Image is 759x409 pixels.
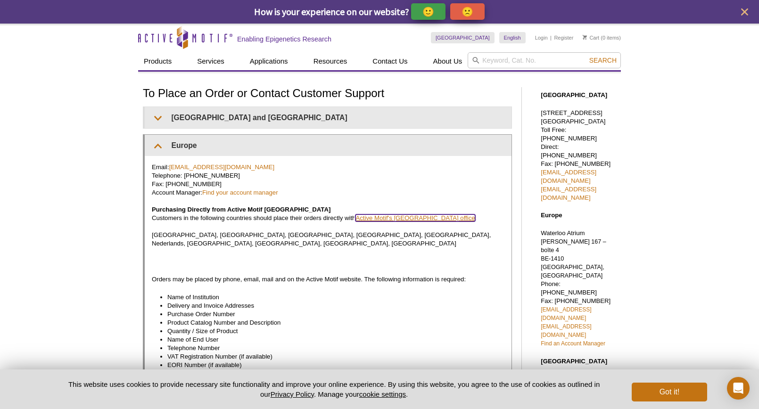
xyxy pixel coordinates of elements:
[541,91,607,98] strong: [GEOGRAPHIC_DATA]
[143,87,512,101] h1: To Place an Order or Contact Customer Support
[541,169,596,184] a: [EMAIL_ADDRESS][DOMAIN_NAME]
[541,186,596,201] a: [EMAIL_ADDRESS][DOMAIN_NAME]
[583,34,599,41] a: Cart
[541,229,616,348] p: Waterloo Atrium Phone: [PHONE_NUMBER] Fax: [PHONE_NUMBER]
[271,390,314,398] a: Privacy Policy
[202,189,278,196] a: Find your account manager
[138,52,177,70] a: Products
[145,107,511,128] summary: [GEOGRAPHIC_DATA] and [GEOGRAPHIC_DATA]
[308,52,353,70] a: Resources
[355,214,475,221] a: Active Motif's [GEOGRAPHIC_DATA] office
[167,361,495,369] li: EORI Number (if available)
[167,319,495,327] li: Product Catalog Number and Description
[431,32,495,43] a: [GEOGRAPHIC_DATA]
[468,52,621,68] input: Keyword, Cat. No.
[586,56,619,65] button: Search
[541,306,591,321] a: [EMAIL_ADDRESS][DOMAIN_NAME]
[583,35,587,40] img: Your Cart
[152,275,504,284] p: Orders may be placed by phone, email, mail and on the Active Motif website. The following informa...
[541,323,591,338] a: [EMAIL_ADDRESS][DOMAIN_NAME]
[541,340,605,347] a: Find an Account Manager
[739,6,751,18] button: close
[589,57,617,64] span: Search
[167,335,495,344] li: Name of End User
[428,52,468,70] a: About Us
[632,383,707,401] button: Got it!
[550,32,552,43] li: |
[167,344,495,352] li: Telephone Number
[145,135,511,156] summary: Europe
[167,310,495,319] li: Purchase Order Number
[237,35,331,43] h2: Enabling Epigenetics Research
[152,206,330,213] span: Purchasing Directly from Active Motif [GEOGRAPHIC_DATA]
[727,377,750,400] div: Open Intercom Messenger
[367,52,413,70] a: Contact Us
[167,352,495,361] li: VAT Registration Number (if available)
[499,32,526,43] a: English
[359,390,406,398] button: cookie settings
[244,52,294,70] a: Applications
[541,358,607,365] strong: [GEOGRAPHIC_DATA]
[462,6,473,17] p: 🙁
[554,34,573,41] a: Register
[191,52,230,70] a: Services
[167,302,495,310] li: Delivery and Invoice Addresses
[254,6,409,17] span: How is your experience on our website?
[52,379,616,399] p: This website uses cookies to provide necessary site functionality and improve your online experie...
[152,163,504,248] p: Email: Telephone: [PHONE_NUMBER] Fax: [PHONE_NUMBER] Account Manager: Customers in the following ...
[541,212,562,219] strong: Europe
[541,109,616,202] p: [STREET_ADDRESS] [GEOGRAPHIC_DATA] Toll Free: [PHONE_NUMBER] Direct: [PHONE_NUMBER] Fax: [PHONE_N...
[167,293,495,302] li: Name of Institution
[169,164,275,171] a: [EMAIL_ADDRESS][DOMAIN_NAME]
[535,34,548,41] a: Login
[422,6,434,17] p: 🙂
[167,327,495,335] li: Quantity / Size of Product
[583,32,621,43] li: (0 items)
[541,238,606,279] span: [PERSON_NAME] 167 – boîte 4 BE-1410 [GEOGRAPHIC_DATA], [GEOGRAPHIC_DATA]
